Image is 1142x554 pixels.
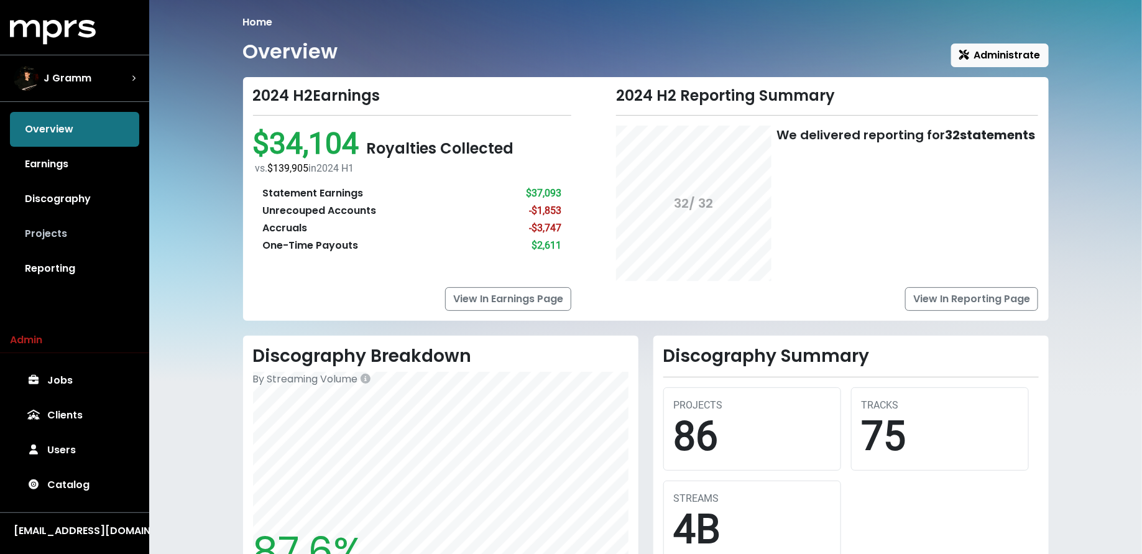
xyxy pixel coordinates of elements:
div: 2024 H2 Reporting Summary [616,87,1038,105]
div: 75 [862,413,1018,461]
span: Administrate [959,48,1041,62]
span: J Gramm [44,71,91,86]
button: Administrate [951,44,1049,67]
a: Reporting [10,251,139,286]
span: By Streaming Volume [253,372,358,386]
a: Clients [10,398,139,433]
div: We delivered reporting for [776,126,1035,144]
div: -$3,747 [529,221,561,236]
span: Royalties Collected [367,138,514,159]
h2: Discography Breakdown [253,346,629,367]
div: 2024 H2 Earnings [253,87,572,105]
li: Home [243,15,273,30]
div: Accruals [263,221,308,236]
a: Jobs [10,363,139,398]
div: One-Time Payouts [263,238,359,253]
a: View In Reporting Page [905,287,1038,311]
a: Discography [10,182,139,216]
div: 86 [674,413,831,461]
img: The selected account / producer [14,66,39,91]
a: View In Earnings Page [445,287,571,311]
h1: Overview [243,40,338,63]
a: Earnings [10,147,139,182]
span: $34,104 [253,126,367,161]
div: vs. in 2024 H1 [256,161,572,176]
span: $139,905 [268,162,309,174]
div: PROJECTS [674,398,831,413]
h2: Discography Summary [663,346,1039,367]
div: $37,093 [526,186,561,201]
div: STREAMS [674,491,831,506]
b: 32 statements [945,126,1035,144]
nav: breadcrumb [243,15,1049,30]
button: [EMAIL_ADDRESS][DOMAIN_NAME] [10,523,139,539]
a: Users [10,433,139,468]
div: Statement Earnings [263,186,364,201]
div: Unrecouped Accounts [263,203,377,218]
div: TRACKS [862,398,1018,413]
div: [EMAIL_ADDRESS][DOMAIN_NAME] [14,524,136,538]
div: 4B [674,506,831,554]
a: mprs logo [10,24,96,39]
a: Catalog [10,468,139,502]
a: Projects [10,216,139,251]
div: $2,611 [532,238,561,253]
div: -$1,853 [529,203,561,218]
